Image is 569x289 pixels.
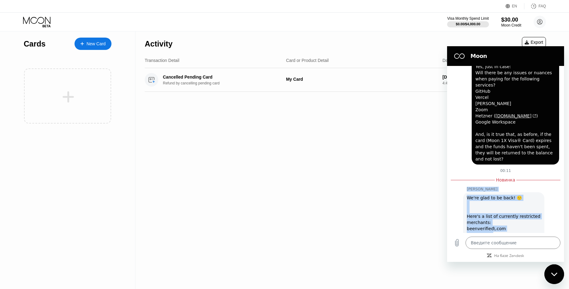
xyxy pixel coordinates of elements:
[24,39,46,48] div: Cards
[53,122,64,127] p: 00:11
[163,81,286,85] div: Refund by cancelling pending card
[145,68,546,92] div: Cancelled Pending CardRefund by cancelling pending cardMy Card[DATE]4:44 PM$341.41
[163,75,277,79] div: Cancelled Pending Card
[544,264,564,284] iframe: Кнопка, открывающая окно обмена сообщениями; идет разговор
[442,58,466,63] div: Date & Time
[20,140,117,145] p: [PERSON_NAME]
[47,207,77,212] a: На базе Zendesk: Перейти на веб-сайт Zendesk в новой вкладке
[48,67,89,72] a: [DOMAIN_NAME](открывается в новой вкладке)
[506,3,524,9] div: EN
[512,4,517,8] div: EN
[145,58,179,63] div: Transaction Detail
[49,131,68,137] span: Новинка
[501,23,521,27] div: Moon Credit
[87,41,106,47] div: New Card
[442,75,503,79] div: [DATE]
[442,81,503,85] div: 4:44 PM
[75,38,111,50] div: New Card
[4,190,16,203] button: Выложить файл
[286,77,438,82] div: My Card
[447,46,564,262] iframe: Окно обмена сообщениями
[447,16,489,21] div: Visa Monthly Spend Limit
[539,4,546,8] div: FAQ
[524,3,546,9] div: FAQ
[84,68,89,71] svg: (открывается в новой вкладке)
[447,16,489,27] div: Visa Monthly Spend Limit$0.00/$4,000.00
[522,37,546,47] div: Export
[145,39,172,48] div: Activity
[456,22,480,26] div: $0.00 / $4,000.00
[525,40,543,45] div: Export
[501,17,521,23] div: $30.00
[286,58,329,63] div: Card or Product Detail
[501,17,521,27] div: $30.00Moon Credit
